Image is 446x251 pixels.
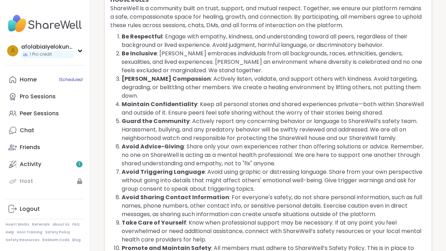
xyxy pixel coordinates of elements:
[6,156,84,173] a: Activity1
[53,222,69,227] a: About Us
[6,11,84,36] img: ShareWell Nav Logo
[122,117,190,125] b: Guard the Community
[6,122,84,139] a: Chat
[20,205,40,213] div: Logout
[59,77,83,82] span: 1 Scheduled
[122,219,426,244] li: : Know when professional support may be necessary. If at any point you feel overwhelmed or need a...
[72,238,81,243] a: Blog
[20,177,33,185] div: Host
[122,100,426,117] li: : Keep all personal stories and shared experiences private—both within ShareWell and outside of i...
[122,100,197,108] b: Maintain Confidentiality
[6,222,29,227] a: How It Works
[122,117,426,142] li: : Actively report any concerning behavior or language to ShareWell’s safety team. Harassment, bul...
[122,142,184,151] b: Avoid Advice-Giving
[6,88,84,105] a: Pro Sessions
[6,230,14,235] a: Help
[6,173,84,190] a: Host
[122,168,426,193] li: : Avoid using graphic or distressing language. Share from your own perspective without going into...
[122,75,426,100] li: : Actively listen, validate, and support others with kindness. Avoid targeting, degrading, or bel...
[122,49,426,75] li: : [PERSON_NAME] embraces individuals from all backgrounds, races, ethnicities, genders, sexualiti...
[6,139,84,156] a: Friends
[20,127,34,134] div: Chat
[122,75,211,83] b: [PERSON_NAME] Compassion
[122,168,205,176] b: Avoid Triggering Language
[122,32,163,41] b: Be Respectful
[20,143,40,151] div: Friends
[6,201,84,218] a: Logout
[6,105,84,122] a: Peer Sessions
[122,219,186,227] b: Take Care of Yourself
[122,193,229,201] b: Avoid Sharing Contact Information
[45,230,70,235] a: Safety Policy
[30,51,52,57] span: 1 Pro credit
[122,193,426,219] li: : For everyone's safety, do not share personal information, such as full names, phone numbers, ot...
[20,93,56,100] div: Pro Sessions
[17,230,42,235] a: Host Training
[20,160,41,168] div: Activity
[79,161,80,167] span: 1
[6,238,39,243] a: Safety Resources
[72,222,80,227] a: FAQ
[122,32,426,49] li: : Engage with empathy, kindness, and understanding toward all peers, regardless of their backgrou...
[11,46,15,55] span: a
[20,76,37,84] div: Home
[21,43,74,51] div: afolabiaiyelokunvictoria
[122,49,157,57] b: Be Inclusive
[110,4,426,30] p: ShareWell is a community built on trust, support, and mutual respect. Together, we ensure our pla...
[20,110,59,117] div: Peer Sessions
[32,222,50,227] a: Referrals
[42,238,69,243] a: Redeem Code
[122,142,426,168] li: : Share only your own experiences rather than offering solutions or advice. Remember, no one on S...
[6,71,84,88] a: Home1Scheduled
